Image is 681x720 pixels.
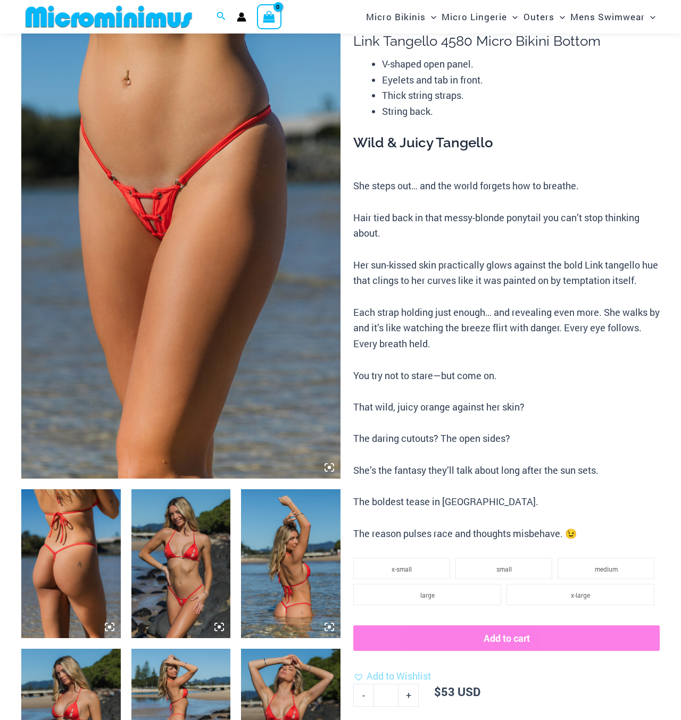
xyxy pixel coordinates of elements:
li: V-shaped open panel. [382,56,660,72]
img: Link Tangello 3070 Tri Top 4580 Micro [241,489,340,638]
input: Product quantity [373,684,398,706]
span: Add to Wishlist [367,669,431,682]
span: Menu Toggle [507,3,518,30]
a: Mens SwimwearMenu ToggleMenu Toggle [568,3,658,30]
span: Menu Toggle [426,3,436,30]
span: Micro Lingerie [442,3,507,30]
span: medium [595,565,618,573]
li: x-large [506,584,654,605]
a: Account icon link [237,12,246,22]
img: Link Tangello 4580 Micro [21,489,121,638]
span: $ [434,684,441,699]
button: Add to cart [353,625,660,651]
li: Thick string straps. [382,88,660,104]
li: String back. [382,104,660,120]
a: Search icon link [217,10,226,24]
span: small [496,565,512,573]
h3: Wild & Juicy Tangello [353,134,660,152]
a: View Shopping Cart, empty [257,4,281,29]
li: x-small [353,558,450,579]
h1: Link Tangello 4580 Micro Bikini Bottom [353,33,660,49]
li: medium [558,558,654,579]
span: Mens Swimwear [570,3,645,30]
a: OutersMenu ToggleMenu Toggle [521,3,568,30]
span: large [420,591,435,599]
span: Menu Toggle [554,3,565,30]
span: Menu Toggle [645,3,655,30]
span: x-large [571,591,590,599]
img: MM SHOP LOGO FLAT [21,5,196,29]
li: Eyelets and tab in front. [382,72,660,88]
img: Link Tangello 3070 Tri Top 4580 Micro [131,489,231,638]
a: Micro LingerieMenu ToggleMenu Toggle [439,3,520,30]
nav: Site Navigation [362,2,660,32]
a: Add to Wishlist [353,668,431,684]
span: Micro Bikinis [366,3,426,30]
li: small [455,558,552,579]
span: Outers [524,3,554,30]
a: + [398,684,419,706]
a: Micro BikinisMenu ToggleMenu Toggle [363,3,439,30]
li: large [353,584,501,605]
p: She steps out… and the world forgets how to breathe. Hair tied back in that messy-blonde ponytail... [353,178,660,541]
a: - [353,684,373,706]
bdi: 53 USD [434,684,480,699]
span: x-small [392,565,412,573]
